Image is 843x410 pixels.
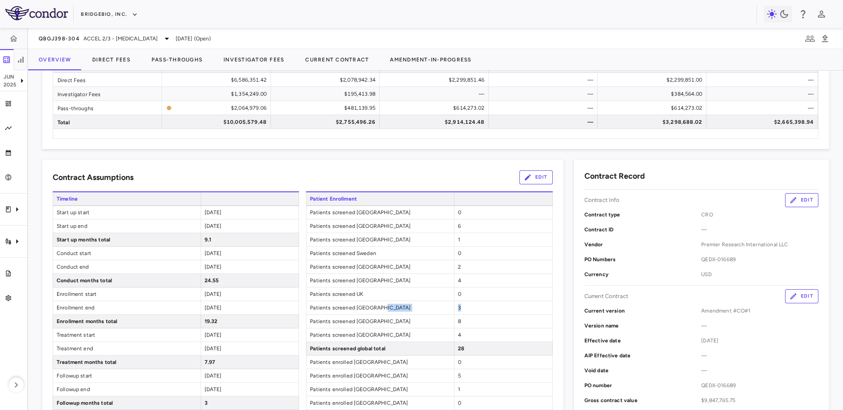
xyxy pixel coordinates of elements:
span: 0 [458,400,461,406]
span: Patients screened [GEOGRAPHIC_DATA] [306,315,454,328]
div: — [497,87,593,101]
div: $2,299,851.46 [388,73,484,87]
span: Amendment #CO#1 [701,307,818,315]
span: Start up months total [53,233,201,246]
div: $2,755,496.26 [279,115,375,129]
span: [DATE] [205,250,222,256]
div: — [497,101,593,115]
div: Total [53,115,162,129]
span: Patients screened [GEOGRAPHIC_DATA] [306,274,454,287]
span: — [701,322,818,330]
span: 0 [458,250,461,256]
p: Jun [4,73,17,81]
span: 0 [458,291,461,297]
span: — [701,367,818,374]
p: 2025 [4,81,17,89]
div: Investigator Fees [53,87,162,101]
span: Patients screened [GEOGRAPHIC_DATA] [306,233,454,246]
h6: Contract Assumptions [53,172,133,183]
span: Patients screened UK [306,288,454,301]
span: Patients enrolled [GEOGRAPHIC_DATA] [306,396,454,410]
span: 8 [458,318,461,324]
button: Direct Fees [82,49,141,70]
span: 3 [458,305,461,311]
span: Patients screened [GEOGRAPHIC_DATA] [306,206,454,219]
p: Contract ID [584,226,702,234]
p: Contract Info [584,196,620,204]
span: $9,847,765.75 [701,396,818,404]
span: CRO [701,211,818,219]
p: Gross contract value [584,396,702,404]
span: 4 [458,277,461,284]
span: Treatment months total [53,356,201,369]
span: QEDX-016689 [701,381,818,389]
button: BridgeBio, Inc. [81,7,138,22]
span: 5 [458,373,461,379]
span: The contract record and uploaded budget values do not match. Please review the contract record an... [166,101,267,114]
div: — [388,87,484,101]
div: — [497,115,593,129]
div: $6,586,351.42 [170,73,267,87]
div: — [497,73,593,87]
span: 19.32 [205,318,218,324]
span: ACCEL 2/3 - [MEDICAL_DATA] [83,35,158,43]
div: $2,914,124.48 [388,115,484,129]
div: $195,413.98 [279,87,375,101]
span: 24.55 [205,277,219,284]
span: Patients screened [GEOGRAPHIC_DATA] [306,260,454,273]
span: — [701,352,818,360]
div: $2,078,942.34 [279,73,375,87]
span: Patients enrolled [GEOGRAPHIC_DATA] [306,383,454,396]
span: [DATE] [205,291,222,297]
div: Direct Fees [53,73,162,86]
span: Start up end [53,219,201,233]
span: Patients screened [GEOGRAPHIC_DATA] [306,219,454,233]
span: Conduct months total [53,274,201,287]
span: [DATE] [205,373,222,379]
span: 7.97 [205,359,216,365]
div: $614,273.02 [605,101,702,115]
h6: Contract Record [584,170,645,182]
button: Pass-Throughs [141,49,213,70]
span: Patients enrolled [GEOGRAPHIC_DATA] [306,369,454,382]
div: — [714,101,814,115]
p: Currency [584,270,702,278]
div: $384,564.00 [605,87,702,101]
span: Treatment start [53,328,201,342]
p: Void date [584,367,702,374]
span: [DATE] (Open) [176,35,211,43]
span: [DATE] [205,386,222,392]
span: Start up start [53,206,201,219]
div: $614,273.02 [388,101,484,115]
span: 1 [458,237,460,243]
span: 2 [458,264,461,270]
button: Edit [785,193,818,207]
span: Followup end [53,383,201,396]
span: [DATE] [701,337,818,345]
span: Enrollment months total [53,315,201,328]
p: Current version [584,307,702,315]
div: $2,299,851.00 [605,73,702,87]
span: 9.1 [205,237,211,243]
span: QEDX-016689 [701,255,818,263]
span: Premier Research International LLC [701,241,818,248]
span: — [701,226,818,234]
span: Conduct end [53,260,201,273]
span: [DATE] [205,209,222,216]
p: Vendor [584,241,702,248]
div: $2,064,979.06 [175,101,267,115]
button: Edit [785,289,818,303]
div: $10,005,579.48 [170,115,267,129]
img: logo-full-SnFGN8VE.png [5,6,68,20]
span: Patients screened [GEOGRAPHIC_DATA] [306,328,454,342]
span: Patients screened global total [306,342,454,355]
p: PO Numbers [584,255,702,263]
p: Contract type [584,211,702,219]
span: [DATE] [205,332,222,338]
div: Pass-throughs [53,101,162,115]
button: Amendment-In-Progress [379,49,482,70]
p: AIP Effective date [584,352,702,360]
span: Enrollment start [53,288,201,301]
span: Patient Enrollment [306,192,454,205]
span: Followup months total [53,396,201,410]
